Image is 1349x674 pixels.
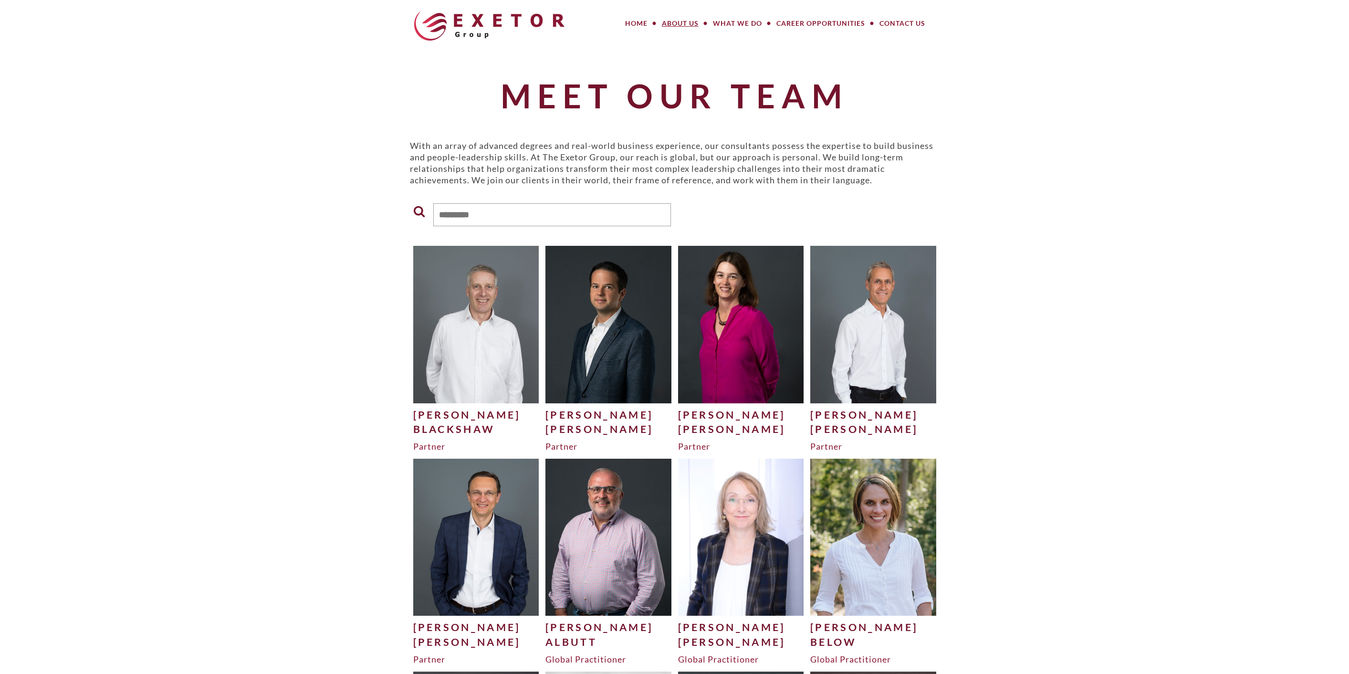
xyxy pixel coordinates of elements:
[413,620,539,634] div: [PERSON_NAME]
[545,620,671,634] div: [PERSON_NAME]
[678,246,804,403] img: Julie-H-500x625.jpg
[413,459,539,665] a: [PERSON_NAME][PERSON_NAME]Partner
[706,14,769,33] a: What We Do
[545,408,671,422] div: [PERSON_NAME]
[678,408,804,422] div: [PERSON_NAME]
[545,653,671,665] div: Global Practitioner
[545,422,671,436] div: [PERSON_NAME]
[810,620,936,634] div: [PERSON_NAME]
[678,441,804,452] div: Partner
[413,246,539,452] a: [PERSON_NAME]BlackshawPartner
[678,422,804,436] div: [PERSON_NAME]
[545,459,671,616] img: Graham-A-500x625.jpg
[872,14,932,33] a: Contact Us
[810,408,936,422] div: [PERSON_NAME]
[769,14,872,33] a: Career Opportunities
[410,78,940,114] h1: Meet Our Team
[810,635,936,649] div: Below
[678,459,804,616] img: Camilla-Beglan-1-500x625.jpg
[545,459,671,665] a: [PERSON_NAME]AlbuttGlobal Practitioner
[655,14,706,33] a: About Us
[618,14,655,33] a: Home
[413,441,539,452] div: Partner
[810,653,936,665] div: Global Practitioner
[410,140,940,186] p: With an array of advanced degrees and real-world business experience, our consultants possess the...
[413,422,539,436] div: Blackshaw
[810,441,936,452] div: Partner
[678,459,804,665] a: [PERSON_NAME][PERSON_NAME]Global Practitioner
[678,246,804,452] a: [PERSON_NAME][PERSON_NAME]Partner
[413,246,539,403] img: Dave-Blackshaw-for-website2-500x625.jpg
[413,653,539,665] div: Partner
[414,11,565,41] img: The Exetor Group
[810,246,936,403] img: Craig-Mitchell-Website-500x625.jpg
[545,246,671,403] img: Philipp-Ebert_edited-1-500x625.jpg
[545,635,671,649] div: Albutt
[413,459,539,616] img: Philipp-Spannuth-Website-500x625.jpg
[810,246,936,452] a: [PERSON_NAME][PERSON_NAME]Partner
[810,459,936,616] img: Chantal-1-500x625.png
[810,459,936,665] a: [PERSON_NAME]BelowGlobal Practitioner
[413,408,539,422] div: [PERSON_NAME]
[545,441,671,452] div: Partner
[678,635,804,649] div: [PERSON_NAME]
[810,422,936,436] div: [PERSON_NAME]
[413,635,539,649] div: [PERSON_NAME]
[678,620,804,634] div: [PERSON_NAME]
[678,653,804,665] div: Global Practitioner
[545,246,671,452] a: [PERSON_NAME][PERSON_NAME]Partner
